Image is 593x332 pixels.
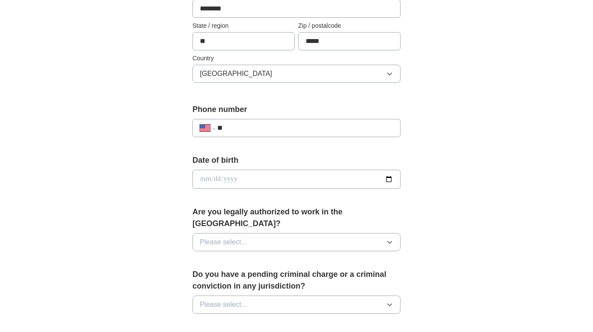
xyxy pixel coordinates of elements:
[192,21,295,30] label: State / region
[200,69,272,79] span: [GEOGRAPHIC_DATA]
[192,104,401,115] label: Phone number
[298,21,401,30] label: Zip / postalcode
[192,296,401,314] button: Please select...
[192,54,401,63] label: Country
[200,299,247,310] span: Please select...
[192,206,401,230] label: Are you legally authorized to work in the [GEOGRAPHIC_DATA]?
[192,65,401,83] button: [GEOGRAPHIC_DATA]
[192,269,401,292] label: Do you have a pending criminal charge or a criminal conviction in any jurisdiction?
[192,233,401,251] button: Please select...
[200,237,247,247] span: Please select...
[192,154,401,166] label: Date of birth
